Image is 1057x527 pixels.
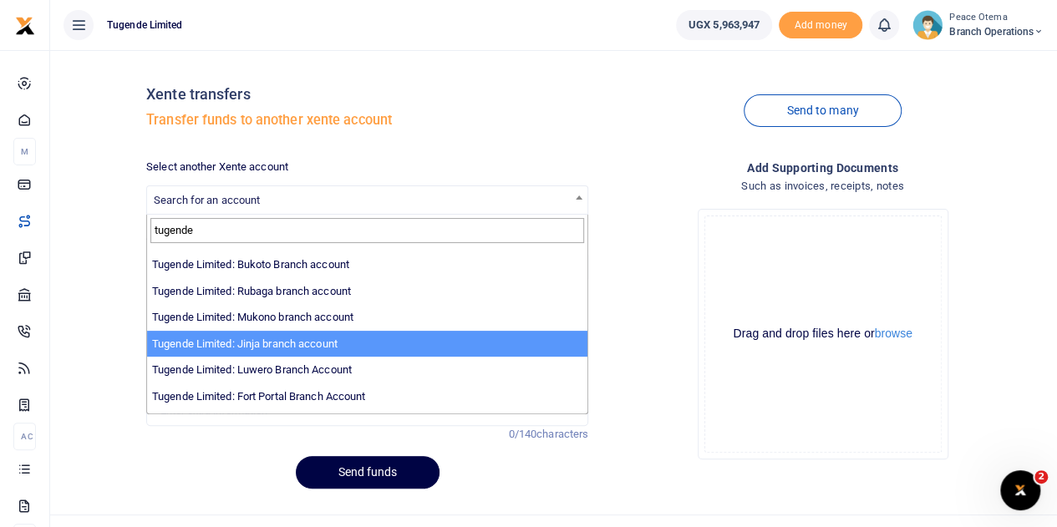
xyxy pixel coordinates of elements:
span: Branch Operations [949,24,1044,39]
span: characters [536,428,588,440]
span: UGX 5,963,947 [689,17,760,33]
h4: Such as invoices, receipts, notes [602,177,1044,195]
button: Send funds [296,456,440,489]
span: 2 [1034,470,1048,484]
label: Select another Xente account [146,159,288,175]
span: Tugende Limited [100,18,190,33]
iframe: Intercom live chat [1000,470,1040,510]
label: Tugende Limited: Rubaga branch account [152,283,351,300]
span: Add money [779,12,862,39]
label: Tugende Limited: Jinja branch account [152,336,338,352]
a: Add money [779,18,862,30]
h4: Add supporting Documents [602,159,1044,177]
span: Search for an account [154,194,260,206]
button: browse [875,327,912,339]
small: Peace Otema [949,11,1044,25]
a: logo-small logo-large logo-large [15,18,35,31]
img: logo-small [15,16,35,36]
div: Drag and drop files here or [705,326,941,342]
li: Ac [13,423,36,450]
a: profile-user Peace Otema Branch Operations [912,10,1044,40]
li: M [13,138,36,165]
label: Tugende Limited: Bukoto Branch account [152,256,349,273]
h4: Xente transfers [146,85,588,104]
a: UGX 5,963,947 [676,10,772,40]
li: Toup your wallet [779,12,862,39]
label: Tugende Limited: Fort Portal Branch Account [152,388,365,405]
span: Search for an account [147,186,587,212]
h5: Transfer funds to another xente account [146,112,588,129]
a: Send to many [744,94,901,127]
img: profile-user [912,10,943,40]
div: File Uploader [698,209,948,459]
label: Tugende Limited: Mukono branch account [152,309,353,326]
input: Search [150,218,584,243]
span: Search for an account [146,185,588,215]
span: 0/140 [509,428,537,440]
label: Tugende Limited: Luwero Branch Account [152,362,352,378]
li: Wallet ballance [669,10,779,40]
